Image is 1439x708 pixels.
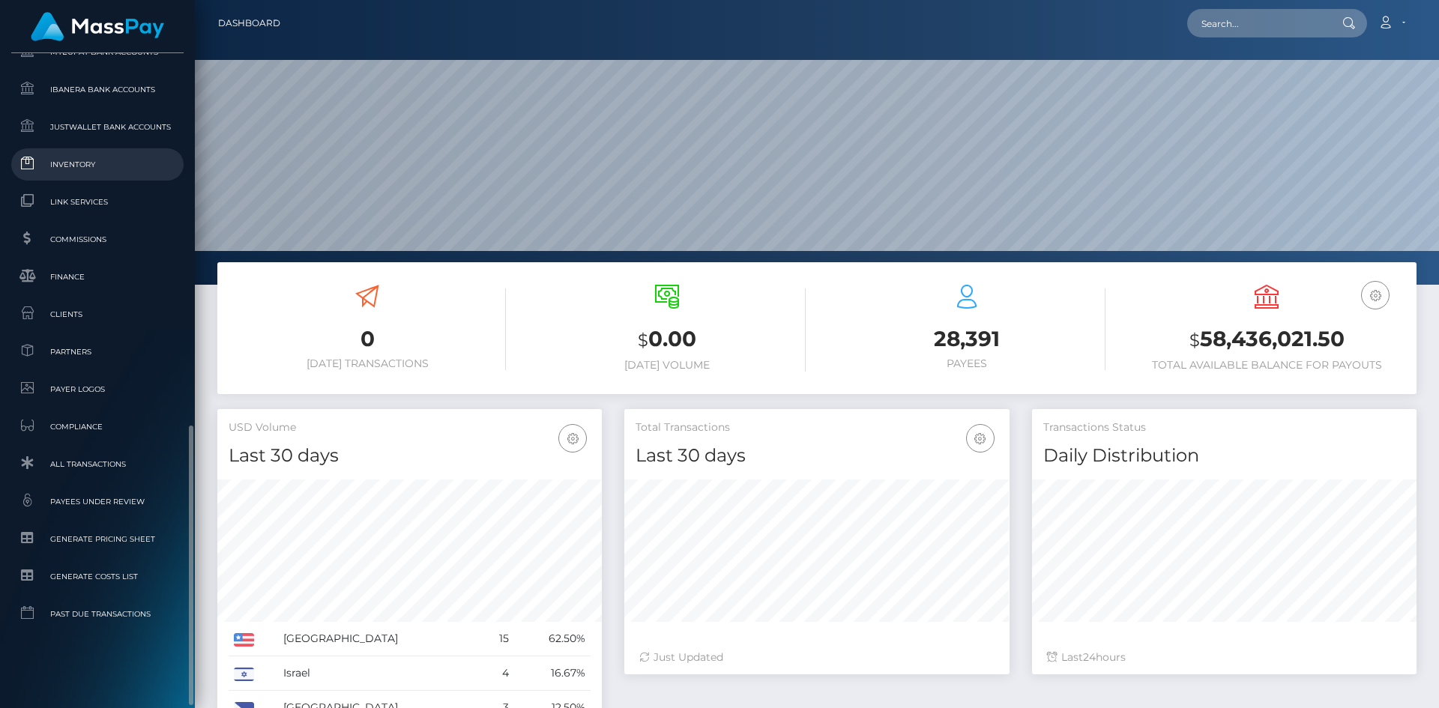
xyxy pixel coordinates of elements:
[11,186,184,218] a: Link Services
[17,605,178,623] span: Past Due Transactions
[17,231,178,248] span: Commissions
[11,411,184,443] a: Compliance
[17,156,178,173] span: Inventory
[11,111,184,143] a: JustWallet Bank Accounts
[636,420,998,435] h5: Total Transactions
[17,418,178,435] span: Compliance
[234,633,254,647] img: US.png
[11,373,184,405] a: Payer Logos
[11,298,184,330] a: Clients
[639,650,994,665] div: Just Updated
[229,420,591,435] h5: USD Volume
[636,443,998,469] h4: Last 30 days
[31,12,164,41] img: MassPay Logo
[278,622,481,656] td: [GEOGRAPHIC_DATA]
[17,118,178,136] span: JustWallet Bank Accounts
[1047,650,1402,665] div: Last hours
[528,324,806,355] h3: 0.00
[17,568,178,585] span: Generate Costs List
[17,493,178,510] span: Payees under Review
[278,656,481,691] td: Israel
[229,357,506,370] h6: [DATE] Transactions
[17,268,178,285] span: Finance
[1189,330,1200,351] small: $
[1043,443,1405,469] h4: Daily Distribution
[11,598,184,630] a: Past Due Transactions
[17,343,178,360] span: Partners
[1128,359,1405,372] h6: Total Available Balance for Payouts
[481,622,514,656] td: 15
[17,456,178,473] span: All Transactions
[828,357,1105,370] h6: Payees
[11,261,184,293] a: Finance
[11,73,184,106] a: Ibanera Bank Accounts
[17,530,178,548] span: Generate Pricing Sheet
[17,193,178,211] span: Link Services
[11,523,184,555] a: Generate Pricing Sheet
[17,381,178,398] span: Payer Logos
[11,336,184,368] a: Partners
[828,324,1105,354] h3: 28,391
[229,443,591,469] h4: Last 30 days
[514,622,591,656] td: 62.50%
[1043,420,1405,435] h5: Transactions Status
[234,668,254,681] img: IL.png
[1128,324,1405,355] h3: 58,436,021.50
[229,324,506,354] h3: 0
[514,656,591,691] td: 16.67%
[17,306,178,323] span: Clients
[481,656,514,691] td: 4
[1187,9,1328,37] input: Search...
[1083,650,1096,664] span: 24
[17,81,178,98] span: Ibanera Bank Accounts
[11,448,184,480] a: All Transactions
[638,330,648,351] small: $
[11,148,184,181] a: Inventory
[11,560,184,593] a: Generate Costs List
[11,485,184,518] a: Payees under Review
[218,7,280,39] a: Dashboard
[528,359,806,372] h6: [DATE] Volume
[11,223,184,255] a: Commissions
